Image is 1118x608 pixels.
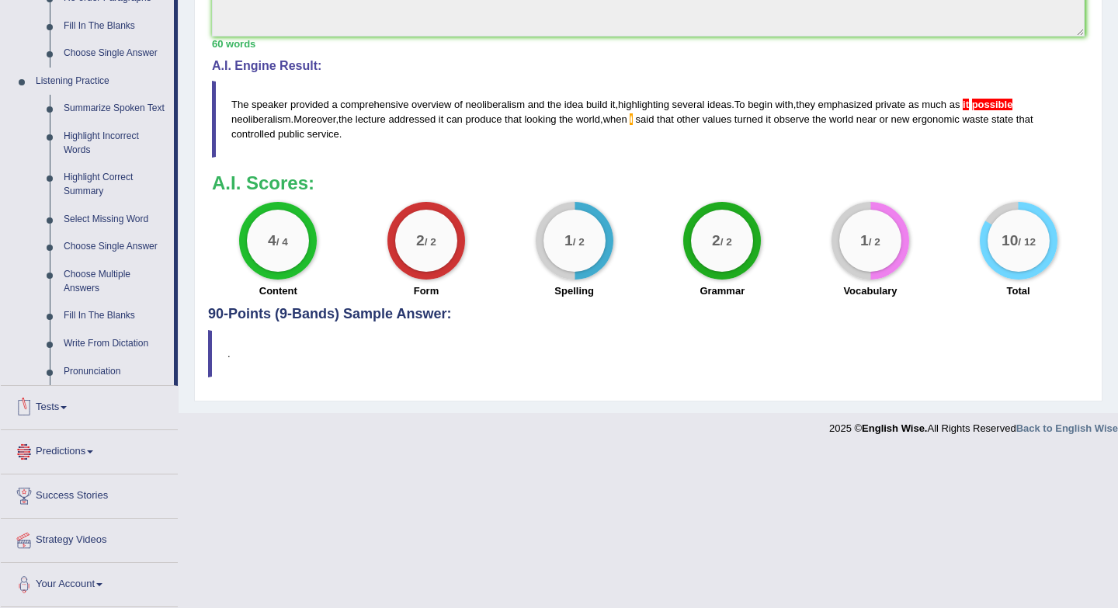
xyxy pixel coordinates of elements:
span: emphasized [818,99,873,110]
strong: English Wise. [862,422,927,434]
span: they [796,99,815,110]
a: Listening Practice [29,68,174,96]
div: 2025 © All Rights Reserved [829,413,1118,436]
span: neoliberalism [465,99,525,110]
big: 1 [860,231,869,248]
span: that [657,113,674,125]
big: 2 [712,231,720,248]
small: / 12 [1018,236,1036,248]
span: said [636,113,654,125]
span: addressed [388,113,436,125]
span: build [586,99,607,110]
span: Possible typo: you repeated a whitespace (did you mean: ) [436,113,439,125]
small: / 2 [572,236,584,248]
span: it [439,113,444,125]
big: 2 [416,231,425,248]
span: much [922,99,946,110]
b: A.I. Scores: [212,172,314,193]
span: it [610,99,616,110]
span: public [278,128,304,140]
span: other [676,113,700,125]
span: begin [748,99,773,110]
a: Pronunciation [57,358,174,386]
label: Grammar [700,283,745,298]
small: / 4 [276,236,288,248]
span: world [829,113,853,125]
big: 10 [1002,231,1018,248]
a: Highlight Correct Summary [57,164,174,205]
span: that [505,113,522,125]
span: A verb may be missing after “it”. Please verify. (did you mean: it is possible) [963,99,969,110]
small: / 2 [869,236,880,248]
span: turned [734,113,763,125]
span: observe [773,113,809,125]
span: neoliberalism [231,113,291,125]
span: several [672,99,705,110]
label: Spelling [554,283,594,298]
big: 1 [564,231,573,248]
span: provided [290,99,329,110]
a: Predictions [1,430,178,469]
span: it [766,113,771,125]
span: lecture [356,113,386,125]
span: near [856,113,877,125]
span: the [812,113,826,125]
a: Select Missing Word [57,206,174,234]
span: Moreover [293,113,335,125]
span: the [559,113,573,125]
a: Back to English Wise [1016,422,1118,434]
blockquote: . [208,330,1088,377]
span: The personal pronoun “I” should be uppercase. (did you mean: I) [630,113,633,125]
span: highlighting [618,99,669,110]
div: 60 words [212,36,1085,51]
a: Summarize Spoken Text [57,95,174,123]
span: private [875,99,905,110]
span: values [703,113,732,125]
a: Success Stories [1,474,178,513]
span: ideas [707,99,731,110]
span: Possible typo: you repeated a whitespace (did you mean: ) [853,113,856,125]
span: idea [564,99,584,110]
a: Write From Dictation [57,330,174,358]
span: A verb may be missing after “it”. Please verify. (did you mean: it is possible) [972,99,1013,110]
span: a [332,99,337,110]
span: as [908,99,919,110]
a: Highlight Incorrect Words [57,123,174,164]
span: comprehensive [340,99,408,110]
span: The [231,99,248,110]
span: Possible typo: you repeated a whitespace (did you mean: ) [583,99,586,110]
h4: A.I. Engine Result: [212,59,1085,73]
span: speaker [252,99,287,110]
a: Fill In The Blanks [57,12,174,40]
span: and [528,99,545,110]
span: produce [465,113,502,125]
span: or [879,113,888,125]
span: controlled [231,128,275,140]
blockquote: , . , . , , . [212,81,1085,158]
label: Form [414,283,439,298]
a: Fill In The Blanks [57,302,174,330]
span: Possible typo: you repeated a whitespace (did you mean: ) [731,113,734,125]
span: To [734,99,745,110]
span: waste [962,113,988,125]
span: can [446,113,463,125]
small: / 2 [425,236,436,248]
a: Choose Single Answer [57,233,174,261]
span: ergonomic [912,113,960,125]
span: service [307,128,339,140]
a: Your Account [1,563,178,602]
a: Choose Single Answer [57,40,174,68]
span: A verb may be missing after “it”. Please verify. (did you mean: it is possible) [969,99,972,110]
span: that [1016,113,1033,125]
big: 4 [268,231,276,248]
span: as [950,99,960,110]
span: state [991,113,1013,125]
span: Possible typo: you repeated a whitespace (did you mean: ) [502,113,505,125]
label: Content [259,283,297,298]
span: Possible typo: you repeated a whitespace (did you mean: ) [810,113,813,125]
a: Choose Multiple Answers [57,261,174,302]
a: Tests [1,386,178,425]
span: of [454,99,463,110]
span: overview [411,99,451,110]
